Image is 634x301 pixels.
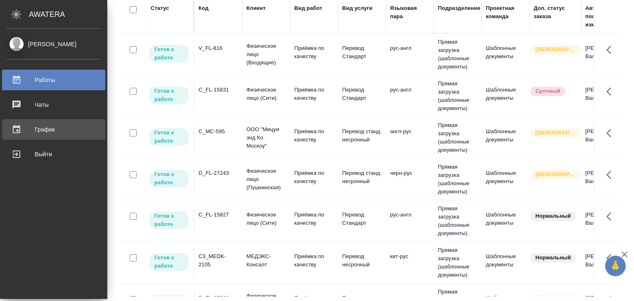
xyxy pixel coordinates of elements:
div: Языковая пара [390,4,430,21]
td: рус-англ [386,40,434,69]
td: Прямая загрузка (шаблонные документы) [434,159,482,200]
p: Готов к работе [154,129,184,145]
a: График [2,119,105,140]
div: Исполнитель может приступить к работе [149,211,189,230]
p: Нормальный [535,212,571,220]
button: Здесь прячутся важные кнопки [601,123,621,143]
td: рус-англ [386,207,434,235]
td: [PERSON_NAME] Валерия [581,82,629,111]
div: Доп. статус заказа [534,4,577,21]
td: Прямая загрузка (шаблонные документы) [434,75,482,117]
p: Перевод станд. несрочный [342,127,382,144]
p: Приёмка по качеству [294,86,334,102]
p: Готов к работе [154,212,184,228]
p: Перевод Стандарт [342,86,382,102]
p: Срочный [535,87,560,95]
button: 🙏 [605,256,626,276]
div: C_FL-15827 [199,211,238,219]
td: Шаблонные документы [482,40,530,69]
div: График [6,123,101,136]
td: рус-англ [386,82,434,111]
p: МЕДЭКС-Консалт [246,252,286,269]
div: Исполнитель может приступить к работе [149,86,189,105]
div: Вид услуги [342,4,373,12]
div: Автор последнего изменения [585,4,625,29]
td: англ-рус [386,123,434,152]
p: Физическое лицо (Пушкинская) [246,167,286,192]
p: Приёмка по качеству [294,127,334,144]
td: Шаблонные документы [482,165,530,194]
p: Готов к работе [154,254,184,270]
p: [DEMOGRAPHIC_DATA] [535,170,577,179]
p: Приёмка по качеству [294,169,334,186]
td: Прямая загрузка (шаблонные документы) [434,200,482,242]
p: Готов к работе [154,170,184,187]
div: Чаты [6,99,101,111]
p: [DEMOGRAPHIC_DATA] [535,129,577,137]
div: AWATERA [29,6,107,23]
button: Здесь прячутся важные кнопки [601,248,621,268]
p: Физическое лицо (Сити) [246,211,286,227]
td: Шаблонные документы [482,123,530,152]
td: [PERSON_NAME] Валерия [581,123,629,152]
div: Исполнитель может приступить к работе [149,44,189,63]
div: Код [199,4,208,12]
p: Перевод станд. несрочный [342,169,382,186]
p: Приёмка по качеству [294,211,334,227]
div: C_MC-595 [199,127,238,136]
div: Исполнитель может приступить к работе [149,169,189,188]
td: Прямая загрузка (шаблонные документы) [434,242,482,283]
div: Выйти [6,148,101,160]
p: Готов к работе [154,87,184,103]
p: Перевод Стандарт [342,211,382,227]
p: ООО "Мицуи энд Ко. Москоу" [246,125,286,150]
td: [PERSON_NAME] Валерия [581,207,629,235]
div: D_FL-27243 [199,169,238,177]
p: Перевод несрочный [342,252,382,269]
div: Исполнитель может приступить к работе [149,127,189,147]
td: [PERSON_NAME] Валерия [581,248,629,277]
div: Клиент [246,4,265,12]
div: Проектная команда [486,4,525,21]
div: C_FL-15831 [199,86,238,94]
div: Работы [6,74,101,86]
div: Исполнитель может приступить к работе [149,252,189,272]
div: C3_MEDK-2105 [199,252,238,269]
p: Перевод Стандарт [342,44,382,61]
td: [PERSON_NAME] Валерия [581,165,629,194]
button: Здесь прячутся важные кнопки [601,165,621,185]
div: Вид работ [294,4,322,12]
div: [PERSON_NAME] [6,40,101,49]
td: кит-рус [386,248,434,277]
p: Нормальный [535,254,571,262]
td: Шаблонные документы [482,248,530,277]
button: Здесь прячутся важные кнопки [601,207,621,226]
td: [PERSON_NAME] Валерия [581,40,629,69]
div: Статус [151,4,169,12]
div: Подразделение [438,4,480,12]
td: черн-рус [386,165,434,194]
a: Чаты [2,94,105,115]
td: Прямая загрузка (шаблонные документы) [434,34,482,75]
p: Физическое лицо (Входящие) [246,42,286,67]
p: Приёмка по качеству [294,252,334,269]
button: Здесь прячутся важные кнопки [601,40,621,60]
a: Работы [2,70,105,90]
td: Шаблонные документы [482,82,530,111]
div: V_FL-816 [199,44,238,52]
button: Здесь прячутся важные кнопки [601,82,621,101]
td: Прямая загрузка (шаблонные документы) [434,117,482,158]
td: Шаблонные документы [482,207,530,235]
p: Приёмка по качеству [294,44,334,61]
p: [DEMOGRAPHIC_DATA] [535,45,577,54]
p: Готов к работе [154,45,184,62]
a: Выйти [2,144,105,165]
p: Физическое лицо (Сити) [246,86,286,102]
span: 🙏 [608,257,622,275]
